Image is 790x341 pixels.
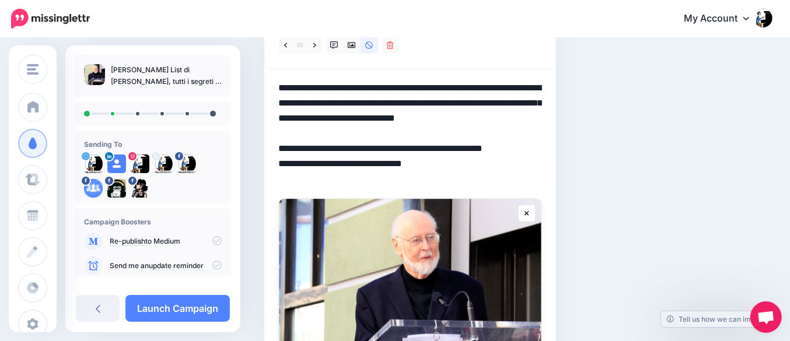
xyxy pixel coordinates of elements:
p: to Medium [110,236,222,247]
img: 64807065_1150739275111504_7951963907948544000_n-bsa102601.jpg [131,154,149,173]
img: menu.png [27,64,39,75]
img: Missinglettr [11,9,90,29]
a: Tell us how we can improve [661,311,776,327]
img: HttGZ6uy-27053.png [84,154,103,173]
img: picture-bsa81111.png [177,154,196,173]
a: update reminder [149,261,204,270]
img: user_default_image.png [107,154,126,173]
h4: Campaign Boosters [84,217,222,226]
img: 89851976_516648795922585_4336184366267891712_n-bsa81116.png [131,179,149,198]
a: My Account [672,5,772,33]
p: [PERSON_NAME] List di [PERSON_NAME], tutti i segreti di una colonna sonora [111,64,222,87]
img: 5_2zSM9mMSk-bsa81112.png [84,179,103,198]
div: Aprire la chat [750,301,782,333]
a: Re-publish [110,237,145,246]
p: Send me an [110,261,222,271]
img: picture-bsa81113.png [107,179,126,198]
img: a452ed10345a82dc0503573ab9fff8fd_thumb.jpg [84,64,105,85]
h4: Sending To [84,140,222,149]
img: AOh14GiiPzDlo04bh4TWCuoNTZxJl-OwU8OYnMgtBtAPs96-c-61516.png [154,154,173,173]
